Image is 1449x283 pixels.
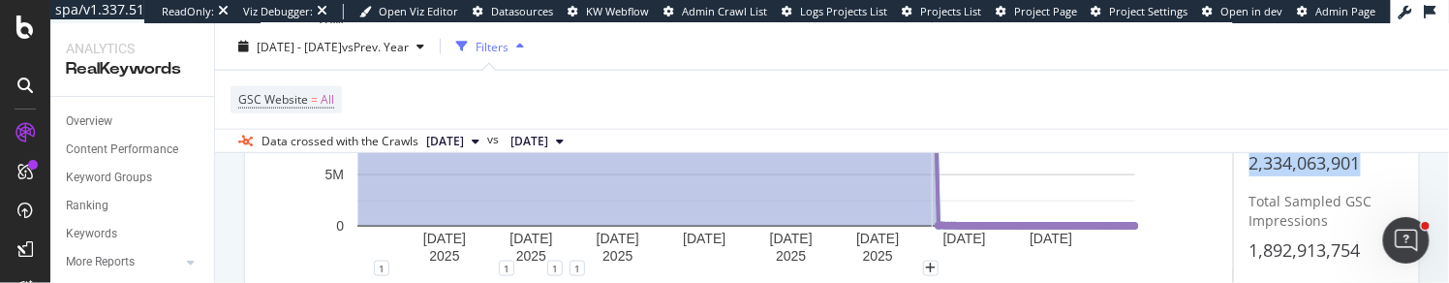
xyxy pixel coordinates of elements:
div: 1 [499,261,514,276]
text: [DATE] [856,232,899,247]
a: Admin Crawl List [663,4,767,19]
span: Open Viz Editor [379,4,458,18]
a: Project Settings [1092,4,1188,19]
text: 2025 [429,249,459,265]
span: GSC Website [238,91,308,108]
text: [DATE] [683,232,725,247]
span: 1,892,913,754 [1249,238,1361,262]
span: Total Sampled GSC Impressions [1249,192,1372,230]
span: Projects List [920,4,981,18]
a: Ranking [66,196,200,216]
div: More Reports [66,252,135,272]
span: [DATE] - [DATE] [257,38,342,54]
div: Data crossed with the Crawls [262,133,418,150]
text: 5M [325,168,344,183]
div: 1 [570,261,585,276]
iframe: Intercom live chat [1383,217,1430,264]
text: [DATE] [423,232,466,247]
a: Overview [66,111,200,132]
div: 1 [547,261,563,276]
div: Keywords [66,224,117,244]
div: Ranking [66,196,108,216]
button: Filters [448,31,532,62]
a: Admin Page [1298,4,1376,19]
div: Keyword Groups [66,168,152,188]
a: Content Performance [66,140,200,160]
span: All [321,86,334,113]
a: Logs Projects List [782,4,887,19]
div: 1 [374,261,389,276]
a: Projects List [902,4,981,19]
a: Open in dev [1203,4,1283,19]
div: Filters [476,38,509,54]
button: [DATE] - [DATE]vsPrev. Year [231,31,432,62]
a: Keywords [66,224,200,244]
span: Admin Page [1316,4,1376,18]
a: KW Webflow [568,4,649,19]
text: 0 [336,219,344,235]
text: 2025 [602,249,632,265]
span: vs Prev. Year [342,38,409,54]
div: Content Performance [66,140,178,160]
span: Datasources [491,4,553,18]
div: Analytics [66,39,199,58]
div: plus [923,261,939,276]
span: vs [487,131,503,148]
text: [DATE] [943,232,986,247]
div: ReadOnly: [162,4,214,19]
text: [DATE] [509,232,552,247]
a: Project Page [996,4,1077,19]
span: KW Webflow [586,4,649,18]
span: Admin Crawl List [682,4,767,18]
span: Logs Projects List [800,4,887,18]
a: Open Viz Editor [359,4,458,19]
span: 2025 Aug. 27th [426,133,464,150]
button: [DATE] [503,130,571,153]
text: 2025 [776,249,806,265]
text: [DATE] [597,232,639,247]
span: 2,334,063,901 [1249,151,1361,174]
div: RealKeywords [66,58,199,80]
span: 2024 Aug. 26th [510,133,548,150]
div: Overview [66,111,112,132]
span: Project Settings [1110,4,1188,18]
a: More Reports [66,252,181,272]
text: [DATE] [770,232,813,247]
a: Keyword Groups [66,168,200,188]
text: [DATE] [1030,232,1072,247]
text: 2025 [516,249,546,265]
a: Datasources [473,4,553,19]
button: [DATE] [418,130,487,153]
text: 2025 [863,249,893,265]
span: Project Page [1014,4,1077,18]
span: = [311,91,318,108]
span: Open in dev [1221,4,1283,18]
div: Viz Debugger: [243,4,313,19]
